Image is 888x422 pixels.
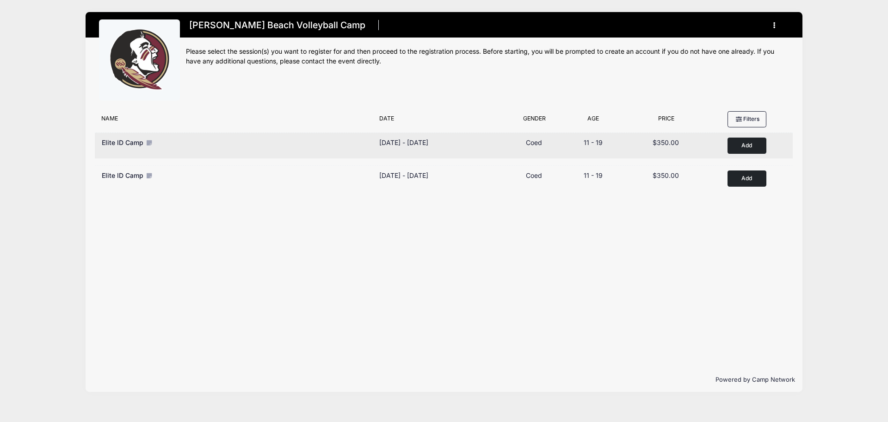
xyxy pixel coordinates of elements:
span: 11 - 19 [584,171,603,179]
div: Price [624,114,708,127]
div: Please select the session(s) you want to register for and then proceed to the registration proces... [186,47,789,66]
span: Elite ID Camp [102,139,143,146]
div: [DATE] - [DATE] [379,170,428,180]
div: [DATE] - [DATE] [379,138,428,147]
span: Coed [526,139,542,146]
div: Name [97,114,374,127]
p: Powered by Camp Network [93,375,795,384]
button: Add [728,138,766,154]
div: Date [375,114,506,127]
div: Age [562,114,624,127]
span: Coed [526,171,542,179]
img: logo [105,25,174,95]
span: $350.00 [653,171,679,179]
button: Filters [728,111,766,127]
span: 11 - 19 [584,139,603,146]
span: $350.00 [653,139,679,146]
div: Gender [506,114,562,127]
h1: [PERSON_NAME] Beach Volleyball Camp [186,17,368,33]
span: Elite ID Camp [102,171,143,179]
button: Add [728,170,766,187]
